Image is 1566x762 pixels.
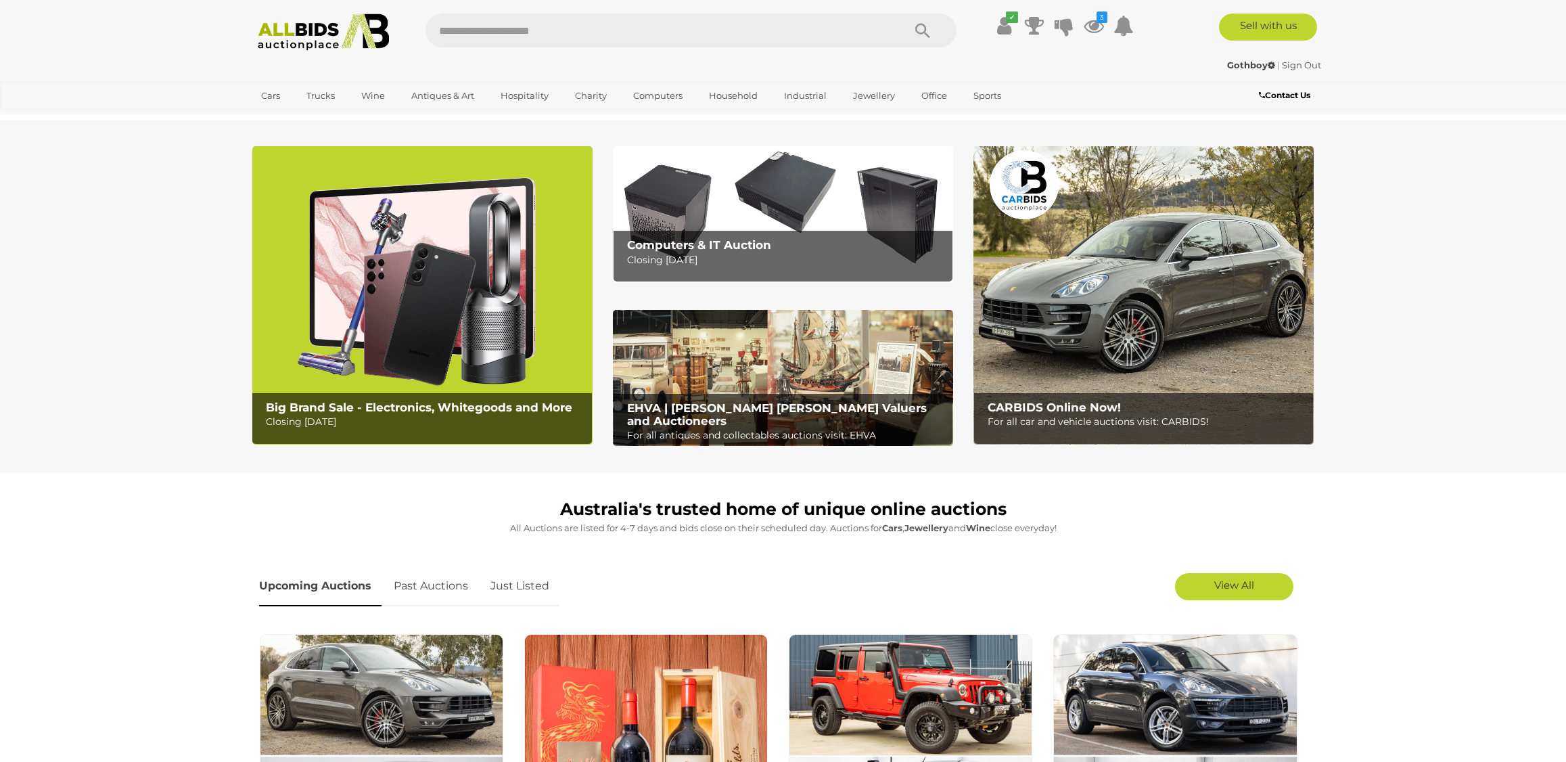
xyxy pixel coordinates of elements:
img: CARBIDS Online Now! [973,146,1314,445]
a: ✔ [994,14,1015,38]
a: Industrial [775,85,835,107]
a: Contact Us [1259,88,1314,103]
a: Sell with us [1219,14,1317,41]
i: ✔ [1006,12,1018,23]
a: Cars [252,85,289,107]
a: Gothboy [1227,60,1277,70]
a: Charity [566,85,616,107]
strong: Jewellery [904,522,948,533]
h1: Australia's trusted home of unique online auctions [259,500,1308,519]
a: Hospitality [492,85,557,107]
p: Closing [DATE] [627,252,946,269]
a: Big Brand Sale - Electronics, Whitegoods and More Big Brand Sale - Electronics, Whitegoods and Mo... [252,146,593,445]
p: For all antiques and collectables auctions visit: EHVA [627,427,946,444]
a: Office [913,85,956,107]
a: [GEOGRAPHIC_DATA] [252,107,366,129]
img: Computers & IT Auction [613,146,953,282]
img: Allbids.com.au [250,14,397,51]
b: Computers & IT Auction [627,238,771,252]
a: Computers [624,85,691,107]
a: Upcoming Auctions [259,566,382,606]
strong: Cars [882,522,902,533]
a: Past Auctions [384,566,478,606]
a: Sign Out [1282,60,1321,70]
a: Jewellery [844,85,904,107]
a: Computers & IT Auction Computers & IT Auction Closing [DATE] [613,146,953,282]
a: Trucks [298,85,344,107]
b: EHVA | [PERSON_NAME] [PERSON_NAME] Valuers and Auctioneers [627,401,927,428]
a: CARBIDS Online Now! CARBIDS Online Now! For all car and vehicle auctions visit: CARBIDS! [973,146,1314,445]
img: EHVA | Evans Hastings Valuers and Auctioneers [613,310,953,447]
a: Household [700,85,766,107]
img: Big Brand Sale - Electronics, Whitegoods and More [252,146,593,445]
b: CARBIDS Online Now! [988,401,1121,414]
a: View All [1175,573,1293,600]
a: Just Listed [480,566,559,606]
a: 3 [1084,14,1104,38]
a: Antiques & Art [402,85,483,107]
b: Big Brand Sale - Electronics, Whitegoods and More [266,401,572,414]
i: 3 [1097,12,1107,23]
strong: Gothboy [1227,60,1275,70]
p: Closing [DATE] [266,413,584,430]
button: Search [889,14,957,47]
b: Contact Us [1259,90,1310,100]
p: All Auctions are listed for 4-7 days and bids close on their scheduled day. Auctions for , and cl... [259,520,1308,536]
a: EHVA | Evans Hastings Valuers and Auctioneers EHVA | [PERSON_NAME] [PERSON_NAME] Valuers and Auct... [613,310,953,447]
a: Wine [352,85,394,107]
span: View All [1214,579,1254,591]
p: For all car and vehicle auctions visit: CARBIDS! [988,413,1306,430]
strong: Wine [966,522,990,533]
a: Sports [965,85,1010,107]
span: | [1277,60,1280,70]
